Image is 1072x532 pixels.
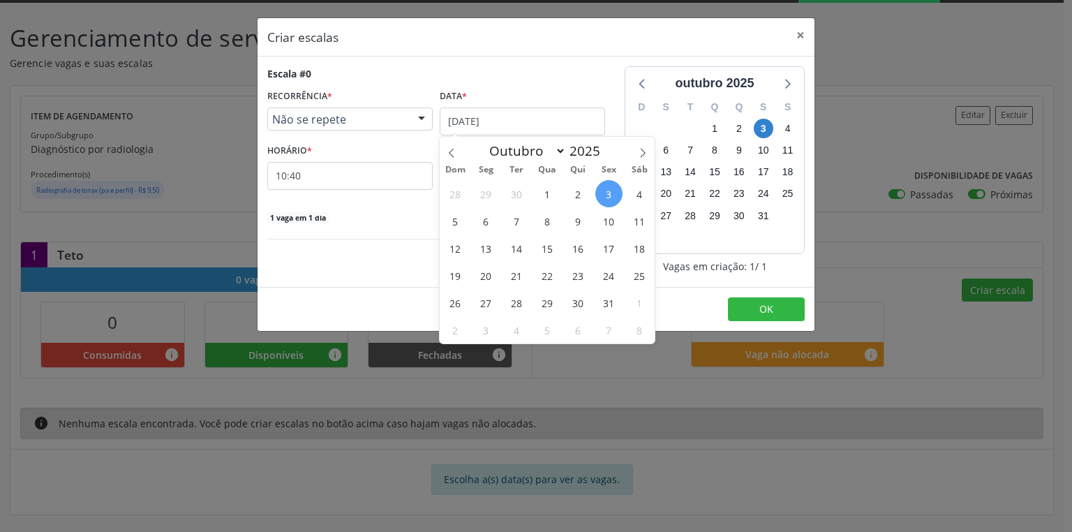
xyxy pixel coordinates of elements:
[267,66,311,81] div: Escala #0
[442,316,469,343] span: Novembro 2, 2025
[534,180,561,207] span: Outubro 1, 2025
[470,165,501,175] span: Seg
[705,184,724,204] span: quarta-feira, 22 de outubro de 2025
[534,262,561,289] span: Outubro 22, 2025
[625,259,805,274] div: Vagas em criação: 1
[656,206,676,226] span: segunda-feira, 27 de outubro de 2025
[595,289,623,316] span: Outubro 31, 2025
[595,235,623,262] span: Outubro 17, 2025
[624,165,655,175] span: Sáb
[565,207,592,235] span: Outubro 9, 2025
[705,163,724,182] span: quarta-feira, 15 de outubro de 2025
[705,119,724,138] span: quarta-feira, 1 de outubro de 2025
[472,207,500,235] span: Outubro 6, 2025
[272,112,404,126] span: Não se repete
[472,235,500,262] span: Outubro 13, 2025
[656,141,676,161] span: segunda-feira, 6 de outubro de 2025
[625,289,653,316] span: Novembro 1, 2025
[534,289,561,316] span: Outubro 29, 2025
[625,262,653,289] span: Outubro 25, 2025
[440,108,605,135] input: Selecione uma data
[656,184,676,204] span: segunda-feira, 20 de outubro de 2025
[267,86,332,108] label: RECORRÊNCIA
[503,235,530,262] span: Outubro 14, 2025
[728,297,805,321] button: OK
[754,206,773,226] span: sexta-feira, 31 de outubro de 2025
[595,207,623,235] span: Outubro 10, 2025
[534,235,561,262] span: Outubro 15, 2025
[442,207,469,235] span: Outubro 5, 2025
[669,74,759,93] div: outubro 2025
[503,316,530,343] span: Novembro 4, 2025
[595,316,623,343] span: Novembro 7, 2025
[442,235,469,262] span: Outubro 12, 2025
[705,141,724,161] span: quarta-feira, 8 de outubro de 2025
[729,163,749,182] span: quinta-feira, 16 de outubro de 2025
[778,163,798,182] span: sábado, 18 de outubro de 2025
[680,141,700,161] span: terça-feira, 7 de outubro de 2025
[654,96,678,118] div: S
[532,165,563,175] span: Qua
[754,184,773,204] span: sexta-feira, 24 de outubro de 2025
[729,119,749,138] span: quinta-feira, 2 de outubro de 2025
[503,207,530,235] span: Outubro 7, 2025
[566,142,612,160] input: Year
[267,28,338,46] h5: Criar escalas
[754,163,773,182] span: sexta-feira, 17 de outubro de 2025
[442,289,469,316] span: Outubro 26, 2025
[625,180,653,207] span: Outubro 4, 2025
[267,140,312,162] label: HORÁRIO
[625,316,653,343] span: Novembro 8, 2025
[565,235,592,262] span: Outubro 16, 2025
[729,184,749,204] span: quinta-feira, 23 de outubro de 2025
[565,180,592,207] span: Outubro 2, 2025
[787,18,814,52] button: Close
[729,206,749,226] span: quinta-feira, 30 de outubro de 2025
[472,262,500,289] span: Outubro 20, 2025
[703,96,727,118] div: Q
[759,302,773,316] span: OK
[751,96,775,118] div: S
[563,165,593,175] span: Qui
[754,141,773,161] span: sexta-feira, 10 de outubro de 2025
[442,262,469,289] span: Outubro 19, 2025
[534,207,561,235] span: Outubro 8, 2025
[440,86,467,108] label: Data
[778,119,798,138] span: sábado, 4 de outubro de 2025
[534,316,561,343] span: Novembro 5, 2025
[472,180,500,207] span: Setembro 29, 2025
[755,259,767,274] span: / 1
[705,206,724,226] span: quarta-feira, 29 de outubro de 2025
[678,96,703,118] div: T
[754,119,773,138] span: sexta-feira, 3 de outubro de 2025
[595,262,623,289] span: Outubro 24, 2025
[775,96,800,118] div: S
[267,212,329,223] span: 1 vaga em 1 dia
[778,184,798,204] span: sábado, 25 de outubro de 2025
[503,180,530,207] span: Setembro 30, 2025
[503,262,530,289] span: Outubro 21, 2025
[501,165,532,175] span: Ter
[267,162,433,190] input: 00:00
[472,289,500,316] span: Outubro 27, 2025
[625,207,653,235] span: Outubro 11, 2025
[680,184,700,204] span: terça-feira, 21 de outubro de 2025
[595,180,623,207] span: Outubro 3, 2025
[565,316,592,343] span: Novembro 6, 2025
[442,180,469,207] span: Setembro 28, 2025
[656,163,676,182] span: segunda-feira, 13 de outubro de 2025
[593,165,624,175] span: Sex
[778,141,798,161] span: sábado, 11 de outubro de 2025
[625,235,653,262] span: Outubro 18, 2025
[503,289,530,316] span: Outubro 28, 2025
[680,163,700,182] span: terça-feira, 14 de outubro de 2025
[630,96,654,118] div: D
[472,316,500,343] span: Novembro 3, 2025
[727,96,751,118] div: Q
[680,206,700,226] span: terça-feira, 28 de outubro de 2025
[440,165,470,175] span: Dom
[729,141,749,161] span: quinta-feira, 9 de outubro de 2025
[482,141,566,161] select: Month
[565,262,592,289] span: Outubro 23, 2025
[565,289,592,316] span: Outubro 30, 2025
